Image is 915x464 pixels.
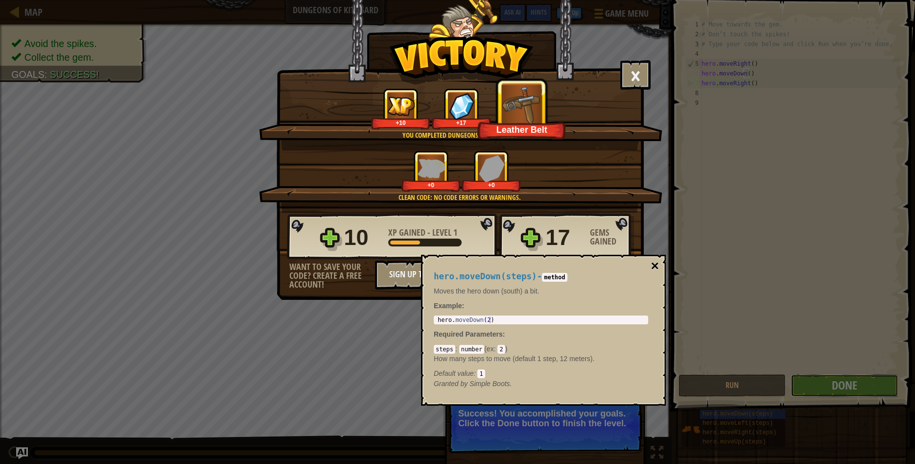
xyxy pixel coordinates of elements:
[494,345,498,353] span: :
[497,345,505,354] code: 2
[464,181,519,189] div: +0
[434,344,648,378] div: ( )
[434,271,537,281] span: hero.moveDown(steps)
[590,228,634,246] div: Gems Gained
[434,354,648,364] p: How many steps to move (default 1 step, 12 meters).
[434,302,464,310] strong: :
[620,60,651,90] button: ×
[434,286,648,296] p: Moves the hero down (south) a bit.
[434,369,474,377] span: Default value
[434,272,648,281] h4: -
[546,222,584,253] div: 17
[434,302,462,310] span: Example
[449,93,474,120] img: Gems Gained
[389,36,534,85] img: Victory
[418,159,445,178] img: XP Gained
[503,330,505,338] span: :
[373,119,428,126] div: +10
[388,228,457,237] div: -
[434,380,469,388] span: Granted by
[430,226,453,239] span: Level
[375,260,497,290] button: Sign Up to Save Progress
[305,193,614,202] div: Clean code: no code errors or warnings.
[434,119,489,126] div: +17
[434,380,512,388] em: Simple Boots.
[455,345,459,353] span: :
[434,345,455,354] code: steps
[502,84,542,125] img: New Item
[305,130,614,140] div: You completed Dungeons of Kithgard!
[403,181,459,189] div: +0
[479,155,505,182] img: Gems Gained
[477,369,485,378] code: 1
[289,263,375,289] div: Want to save your code? Create a free account!
[453,226,457,239] span: 1
[459,345,484,354] code: number
[388,226,427,239] span: XP Gained
[434,330,503,338] span: Required Parameters
[474,369,478,377] span: :
[480,124,563,135] div: Leather Belt
[651,259,659,273] button: ×
[344,222,382,253] div: 10
[487,345,494,353] span: ex
[542,273,567,282] code: method
[387,97,415,116] img: XP Gained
